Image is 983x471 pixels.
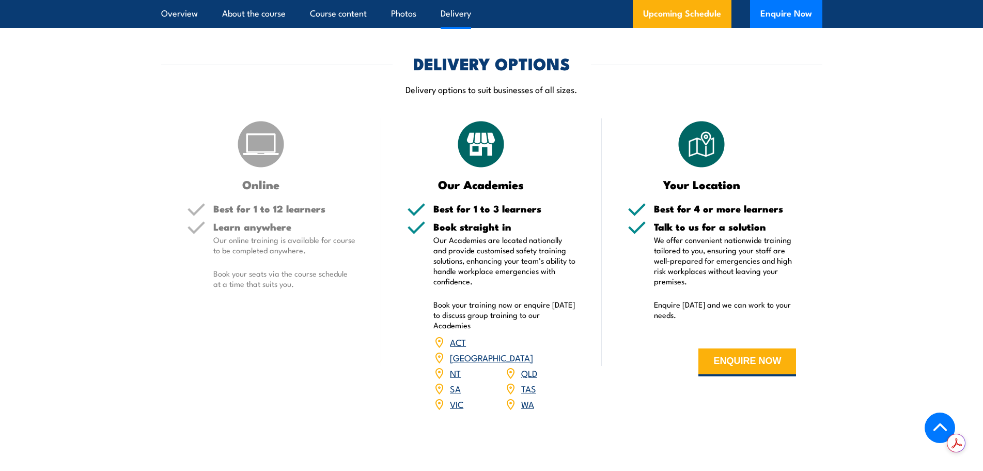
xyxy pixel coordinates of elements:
[213,235,356,255] p: Our online training is available for course to be completed anywhere.
[213,204,356,214] h5: Best for 1 to 12 learners
[187,178,335,190] h3: Online
[654,235,797,286] p: We offer convenient nationwide training tailored to you, ensuring your staff are well-prepared fo...
[654,204,797,214] h5: Best for 4 or more learners
[433,204,576,214] h5: Best for 1 to 3 learners
[213,222,356,232] h5: Learn anywhere
[213,268,356,289] p: Book your seats via the course schedule at a time that suits you.
[433,235,576,286] p: Our Academies are located nationally and provide customised safety training solutions, enhancing ...
[654,299,797,320] p: Enquire [DATE] and we can work to your needs.
[407,178,555,190] h3: Our Academies
[161,83,822,95] p: Delivery options to suit businesses of all sizes.
[698,348,796,376] button: ENQUIRE NOW
[450,382,461,394] a: SA
[450,367,461,379] a: NT
[450,351,533,363] a: [GEOGRAPHIC_DATA]
[654,222,797,232] h5: Talk to us for a solution
[433,222,576,232] h5: Book straight in
[521,367,537,379] a: QLD
[450,336,466,348] a: ACT
[628,178,776,190] h3: Your Location
[521,398,534,410] a: WA
[413,56,570,70] h2: DELIVERY OPTIONS
[521,382,536,394] a: TAS
[433,299,576,330] p: Book your training now or enquire [DATE] to discuss group training to our Academies
[450,398,463,410] a: VIC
